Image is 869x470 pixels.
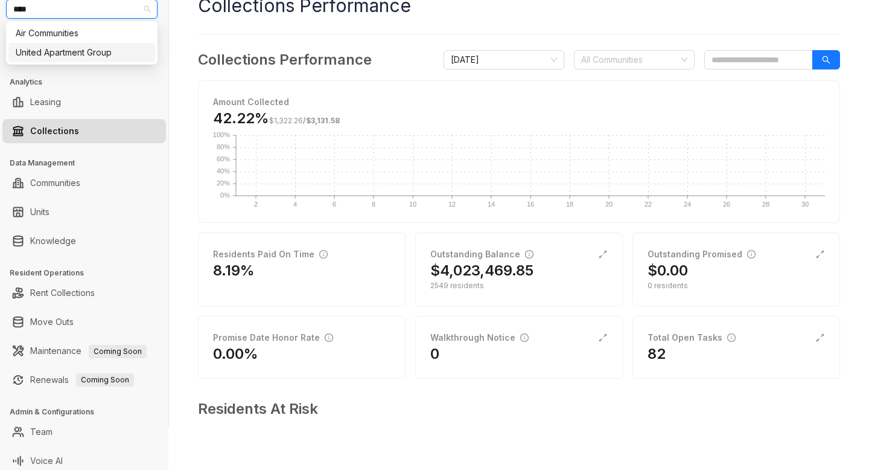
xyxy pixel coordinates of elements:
[254,201,258,208] text: 2
[217,167,230,175] text: 40%
[30,171,80,195] a: Communities
[723,201,730,208] text: 26
[527,201,534,208] text: 16
[815,333,825,343] span: expand-alt
[76,373,134,387] span: Coming Soon
[605,201,613,208] text: 20
[30,200,49,224] a: Units
[648,248,756,261] div: Outstanding Promised
[2,90,166,114] li: Leasing
[525,250,533,259] span: info-circle
[648,261,688,280] h2: $0.00
[30,229,76,253] a: Knowledge
[30,90,61,114] a: Leasing
[30,420,53,444] a: Team
[684,201,691,208] text: 24
[10,407,168,417] h3: Admin & Configurations
[333,201,336,208] text: 6
[430,331,529,344] div: Walkthrough Notice
[727,333,736,342] span: info-circle
[213,131,230,138] text: 100%
[2,281,166,305] li: Rent Collections
[762,201,769,208] text: 28
[409,201,416,208] text: 10
[372,201,375,208] text: 8
[448,201,456,208] text: 12
[213,261,255,280] h2: 8.19%
[815,249,825,259] span: expand-alt
[430,280,608,291] div: 2549 residents
[269,116,303,125] span: $1,322.26
[598,249,608,259] span: expand-alt
[213,97,289,107] strong: Amount Collected
[430,261,533,280] h2: $4,023,469.85
[269,116,340,125] span: /
[801,201,809,208] text: 30
[2,339,166,363] li: Maintenance
[2,368,166,392] li: Renewals
[89,345,147,358] span: Coming Soon
[217,155,230,163] text: 60%
[30,119,79,143] a: Collections
[451,51,557,69] span: October 2025
[598,333,608,343] span: expand-alt
[488,201,495,208] text: 14
[325,333,333,342] span: info-circle
[10,158,168,169] h3: Data Management
[16,27,148,40] div: Air Communities
[430,344,439,364] h2: 0
[8,43,155,62] div: United Apartment Group
[213,344,258,364] h2: 0.00%
[747,250,756,259] span: info-circle
[198,398,830,420] h3: Residents At Risk
[520,333,529,342] span: info-circle
[648,344,666,364] h2: 82
[30,368,134,392] a: RenewalsComing Soon
[306,116,340,125] span: $3,131.58
[220,192,230,199] text: 0%
[198,49,372,71] h3: Collections Performance
[648,280,825,291] div: 0 residents
[2,229,166,253] li: Knowledge
[2,171,166,195] li: Communities
[213,109,340,128] h3: 42.22%
[2,420,166,444] li: Team
[430,248,533,261] div: Outstanding Balance
[8,24,155,43] div: Air Communities
[217,179,230,187] text: 20%
[2,200,166,224] li: Units
[10,77,168,88] h3: Analytics
[217,143,230,150] text: 80%
[213,331,333,344] div: Promise Date Honor Rate
[30,281,95,305] a: Rent Collections
[2,38,166,62] li: Leads
[2,310,166,334] li: Move Outs
[822,56,830,64] span: search
[648,331,736,344] div: Total Open Tasks
[10,268,168,278] h3: Resident Operations
[30,310,74,334] a: Move Outs
[293,201,297,208] text: 4
[213,248,328,261] div: Residents Paid On Time
[16,46,148,59] div: United Apartment Group
[2,119,166,143] li: Collections
[645,201,652,208] text: 22
[566,201,573,208] text: 18
[319,250,328,259] span: info-circle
